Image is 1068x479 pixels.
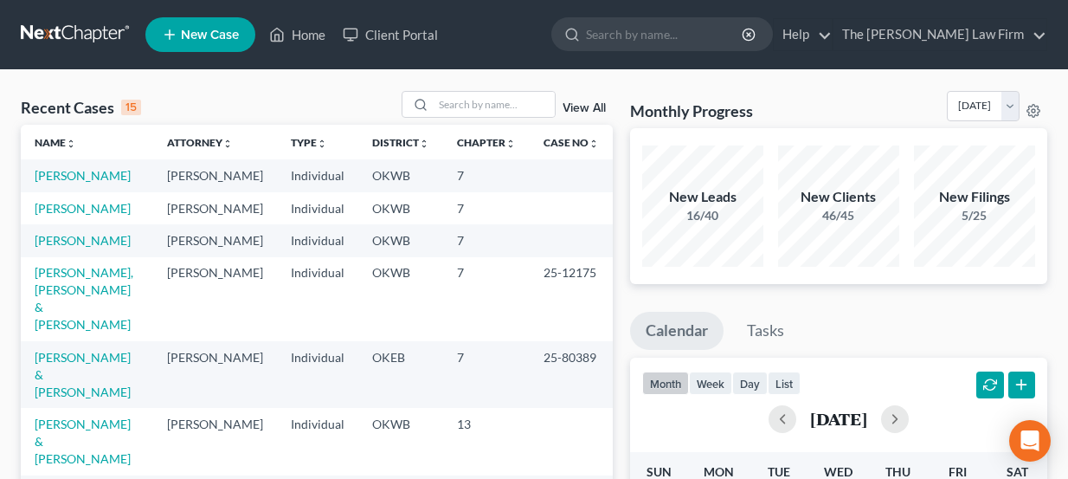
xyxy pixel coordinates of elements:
a: Help [774,19,832,50]
a: [PERSON_NAME] [35,168,131,183]
td: Individual [277,408,358,475]
a: [PERSON_NAME], [PERSON_NAME] & [PERSON_NAME] [35,265,133,332]
td: OKWB [358,257,443,341]
a: Nameunfold_more [35,136,76,149]
div: 46/45 [778,207,899,224]
span: Tue [768,464,790,479]
td: 7 [443,341,530,408]
td: OKWB [358,224,443,256]
a: [PERSON_NAME] & [PERSON_NAME] [35,350,131,399]
a: [PERSON_NAME] & [PERSON_NAME] [35,417,131,466]
a: View All [563,102,606,114]
a: Typeunfold_more [291,136,327,149]
div: 5/25 [914,207,1035,224]
h3: Monthly Progress [630,100,753,121]
a: Districtunfold_more [372,136,429,149]
div: Recent Cases [21,97,141,118]
button: week [689,372,732,395]
td: 13 [443,408,530,475]
i: unfold_more [419,139,429,149]
div: New Leads [642,187,763,207]
i: unfold_more [589,139,599,149]
td: [PERSON_NAME] [153,341,277,408]
div: 15 [121,100,141,115]
td: 7 [443,159,530,191]
a: Home [261,19,334,50]
a: Calendar [630,312,724,350]
td: Individual [277,192,358,224]
td: OKWB [358,159,443,191]
a: [PERSON_NAME] [35,201,131,216]
div: New Filings [914,187,1035,207]
span: Thu [885,464,910,479]
span: Sun [647,464,672,479]
td: Individual [277,257,358,341]
td: [PERSON_NAME] [153,257,277,341]
td: Individual [277,341,358,408]
i: unfold_more [317,139,327,149]
td: [PERSON_NAME] [153,408,277,475]
span: Fri [949,464,967,479]
div: 16/40 [642,207,763,224]
a: Attorneyunfold_more [167,136,233,149]
td: Individual [277,159,358,191]
i: unfold_more [222,139,233,149]
td: OKWB [358,408,443,475]
i: unfold_more [505,139,516,149]
span: New Case [181,29,239,42]
a: Client Portal [334,19,447,50]
td: OKWB [358,192,443,224]
td: [PERSON_NAME] [153,159,277,191]
a: [PERSON_NAME] [35,233,131,248]
td: 25-12175 [530,257,613,341]
button: day [732,372,768,395]
button: month [642,372,689,395]
span: Sat [1007,464,1028,479]
a: Tasks [731,312,800,350]
td: 7 [443,224,530,256]
button: list [768,372,801,395]
i: unfold_more [66,139,76,149]
td: Individual [277,224,358,256]
td: [PERSON_NAME] [153,192,277,224]
div: Open Intercom Messenger [1009,420,1051,462]
input: Search by name... [434,92,555,117]
h2: [DATE] [810,410,867,428]
td: OKEB [358,341,443,408]
a: Chapterunfold_more [457,136,516,149]
span: Wed [824,464,852,479]
span: Mon [704,464,734,479]
input: Search by name... [586,18,744,50]
td: [PERSON_NAME] [153,224,277,256]
td: 7 [443,257,530,341]
td: 25-80389 [530,341,613,408]
a: The [PERSON_NAME] Law Firm [833,19,1046,50]
a: Case Nounfold_more [544,136,599,149]
div: New Clients [778,187,899,207]
td: 7 [443,192,530,224]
